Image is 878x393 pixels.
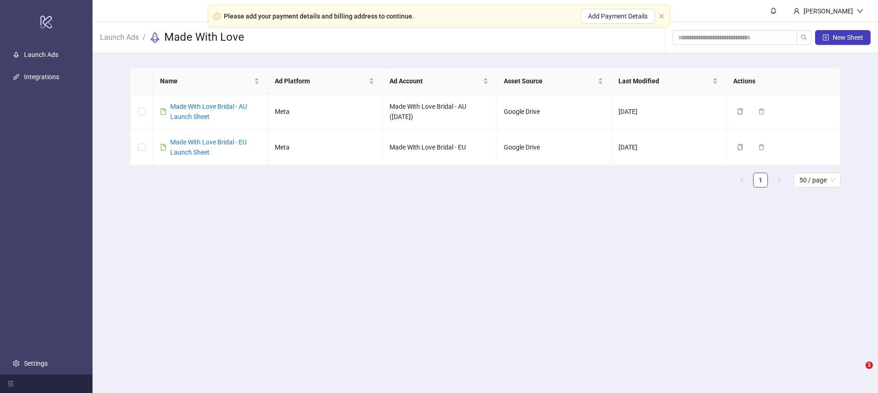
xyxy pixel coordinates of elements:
span: file [160,108,167,115]
a: Made With Love Bridal - AU Launch Sheet [170,103,247,120]
td: Made With Love Bridal - EU [382,130,497,165]
th: Actions [726,69,841,94]
a: Launch Ads [24,51,58,58]
span: 1 [866,362,873,369]
td: [DATE] [611,130,726,165]
span: menu-fold [7,381,14,387]
li: Next Page [772,173,786,187]
th: Ad Account [382,69,497,94]
span: rocket [149,32,161,43]
th: Name [153,69,267,94]
div: Page Size [794,173,841,187]
a: Integrations [24,73,59,81]
li: Previous Page [735,173,749,187]
a: Made With Love Bridal - EU Launch Sheet [170,138,247,156]
button: New Sheet [815,30,871,45]
button: close [659,13,664,19]
th: Ad Platform [267,69,382,94]
td: Google Drive [496,130,611,165]
h3: Made With Love [164,30,244,45]
span: search [801,34,807,41]
div: Please add your payment details and billing address to continue. [224,11,414,21]
span: user [793,8,800,14]
th: Asset Source [496,69,611,94]
span: down [857,8,863,14]
span: Last Modified [618,76,711,86]
span: Ad Platform [275,76,367,86]
span: delete [758,108,765,115]
span: right [776,177,782,182]
a: Settings [24,360,48,367]
span: copy [737,108,743,115]
td: Meta [267,130,382,165]
span: New Sheet [833,34,863,41]
span: Add Payment Details [588,12,648,20]
div: [PERSON_NAME] [800,6,857,16]
button: left [735,173,749,187]
span: left [739,177,745,182]
td: Made With Love Bridal - AU ([DATE]) [382,94,497,130]
span: Asset Source [504,76,596,86]
span: bell [770,7,777,14]
td: [DATE] [611,94,726,130]
span: delete [758,144,765,150]
span: Name [160,76,252,86]
th: Last Modified [611,69,726,94]
span: exclamation-circle [214,13,220,19]
td: Meta [267,94,382,130]
span: file [160,144,167,150]
span: 50 / page [799,173,835,187]
button: Add Payment Details [581,9,655,24]
li: 1 [753,173,768,187]
iframe: Intercom live chat [847,362,869,384]
a: 1 [754,173,767,187]
span: copy [737,144,743,150]
span: plus-square [822,34,829,41]
span: Ad Account [390,76,482,86]
li: / [142,30,146,45]
td: Google Drive [496,94,611,130]
button: right [772,173,786,187]
a: Launch Ads [98,31,141,42]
